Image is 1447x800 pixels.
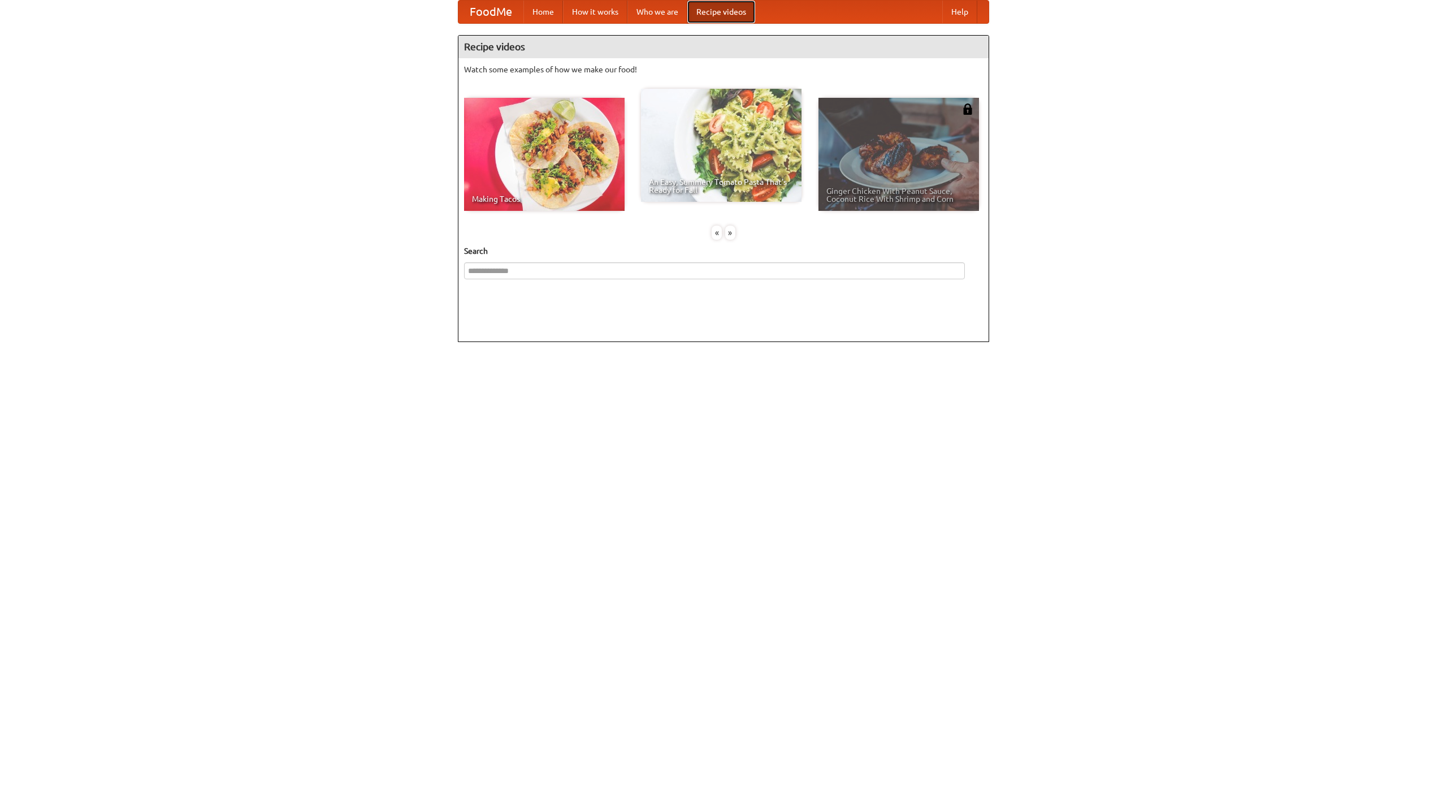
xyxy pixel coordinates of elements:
span: An Easy, Summery Tomato Pasta That's Ready for Fall [649,178,794,194]
a: How it works [563,1,627,23]
a: Making Tacos [464,98,625,211]
a: Help [942,1,977,23]
a: Who we are [627,1,687,23]
p: Watch some examples of how we make our food! [464,64,983,75]
a: FoodMe [458,1,523,23]
div: « [712,226,722,240]
h5: Search [464,245,983,257]
div: » [725,226,735,240]
a: An Easy, Summery Tomato Pasta That's Ready for Fall [641,89,802,202]
img: 483408.png [962,103,973,115]
a: Home [523,1,563,23]
span: Making Tacos [472,195,617,203]
h4: Recipe videos [458,36,989,58]
a: Recipe videos [687,1,755,23]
